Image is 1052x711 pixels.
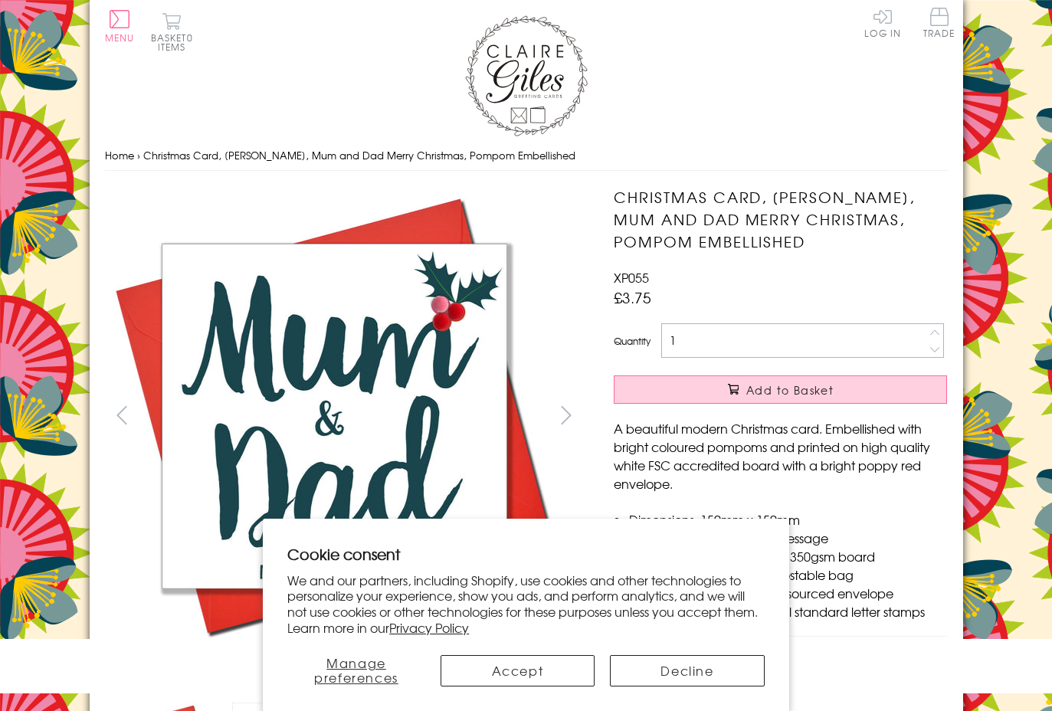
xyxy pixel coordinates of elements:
nav: breadcrumbs [105,140,948,172]
h2: Cookie consent [287,543,765,565]
span: Add to Basket [746,382,834,398]
button: Accept [441,655,595,686]
label: Quantity [614,334,651,348]
span: Christmas Card, [PERSON_NAME], Mum and Dad Merry Christmas, Pompom Embellished [143,148,575,162]
img: Christmas Card, Holly, Mum and Dad Merry Christmas, Pompom Embellished [104,186,564,646]
button: Menu [105,10,135,42]
p: A beautiful modern Christmas card. Embellished with bright coloured pompoms and printed on high q... [614,419,947,493]
button: Add to Basket [614,375,947,404]
span: Manage preferences [314,654,398,686]
span: Menu [105,31,135,44]
img: Claire Giles Greetings Cards [465,15,588,136]
span: 0 items [158,31,193,54]
button: Manage preferences [287,655,424,686]
a: Trade [923,8,955,41]
span: › [137,148,140,162]
li: Dimensions: 150mm x 150mm [629,510,947,529]
span: XP055 [614,268,649,287]
button: Basket0 items [151,12,193,51]
h1: Christmas Card, [PERSON_NAME], Mum and Dad Merry Christmas, Pompom Embellished [614,186,947,252]
img: Christmas Card, Holly, Mum and Dad Merry Christmas, Pompom Embellished [583,186,1043,646]
a: Home [105,148,134,162]
span: Trade [923,8,955,38]
button: prev [105,398,139,432]
p: We and our partners, including Shopify, use cookies and other technologies to personalize your ex... [287,572,765,636]
a: Log In [864,8,901,38]
button: next [549,398,583,432]
span: £3.75 [614,287,651,308]
button: Decline [610,655,765,686]
a: Privacy Policy [389,618,469,637]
